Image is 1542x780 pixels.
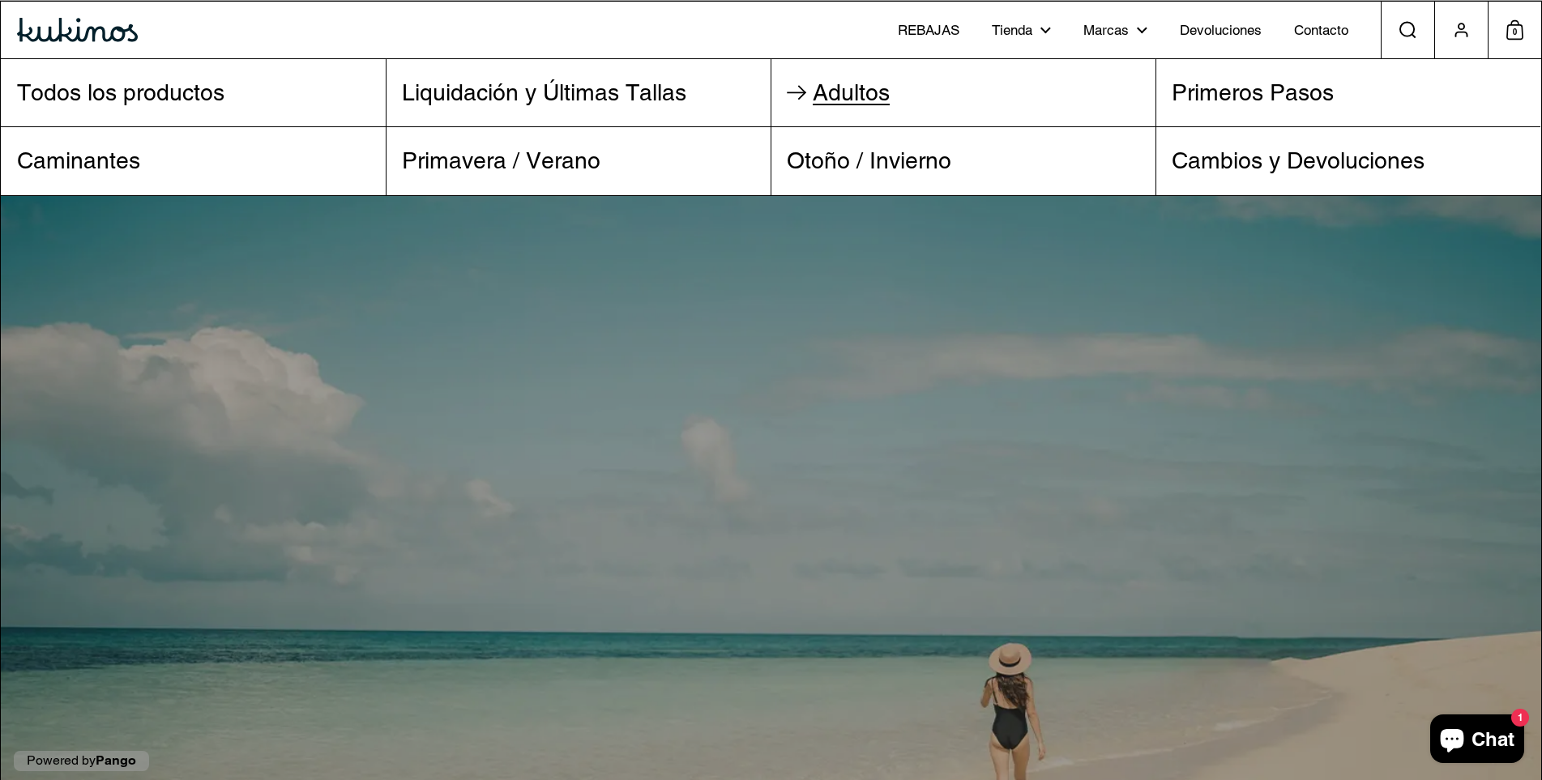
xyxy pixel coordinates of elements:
[976,7,1067,53] a: Tienda
[1278,7,1365,53] a: Contacto
[882,7,976,53] a: REBAJAS
[1506,22,1523,43] span: 0
[1180,22,1262,40] span: Devoluciones
[1294,22,1348,40] span: Contacto
[992,22,1032,40] span: Tienda
[898,22,959,40] span: REBAJAS
[1067,7,1164,53] a: Marcas
[1083,22,1129,40] span: Marcas
[1425,714,1529,767] inbox-online-store-chat: Chat de la tienda online Shopify
[1164,7,1278,53] a: Devoluciones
